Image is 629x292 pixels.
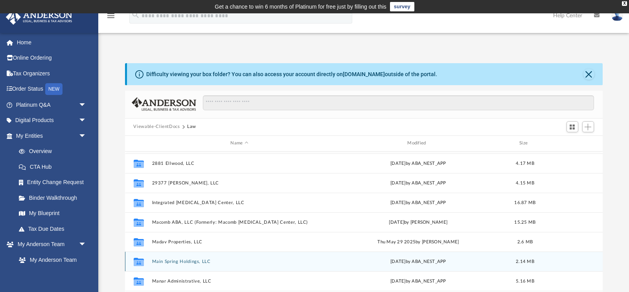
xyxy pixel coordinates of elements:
a: Digital Productsarrow_drop_down [6,113,98,128]
div: [DATE] by ABA_NEST_APP [331,277,506,285]
span: arrow_drop_down [79,237,94,253]
a: My Anderson Team [11,252,90,268]
a: My Entitiesarrow_drop_down [6,128,98,144]
i: search [131,11,140,19]
a: Tax Due Dates [11,221,98,237]
button: Manar Administrative, LLC [152,278,327,283]
div: Get a chance to win 6 months of Platinum for free just by filling out this [215,2,386,11]
button: Integrated [MEDICAL_DATA] Center, LLC [152,200,327,205]
div: [DATE] by [PERSON_NAME] [331,219,506,226]
a: Order StatusNEW [6,81,98,97]
div: Modified [330,140,506,147]
input: Search files and folders [203,95,594,110]
a: Tax Organizers [6,66,98,81]
a: [DOMAIN_NAME] [343,71,385,77]
button: Viewable-ClientDocs [133,123,180,130]
a: My Blueprint [11,206,94,221]
button: Close [583,69,594,80]
span: 4.15 MB [516,181,534,185]
span: arrow_drop_down [79,113,94,129]
img: User Pic [611,10,623,21]
button: Add [582,121,594,132]
button: Main Spring Holdings, LLC [152,259,327,264]
div: [DATE] by ABA_NEST_APP [331,160,506,167]
a: Home [6,35,98,50]
div: id [128,140,148,147]
div: [DATE] by ABA_NEST_APP [331,179,506,186]
a: My Anderson Teamarrow_drop_down [6,237,94,252]
span: 15.25 MB [514,220,535,224]
img: Anderson Advisors Platinum Portal [4,9,75,25]
a: Binder Walkthrough [11,190,98,206]
button: Switch to Grid View [566,121,578,132]
button: Law [187,123,196,130]
a: Platinum Q&Aarrow_drop_down [6,97,98,113]
span: arrow_drop_down [79,128,94,144]
button: 29377 [PERSON_NAME], LLC [152,180,327,185]
a: menu [106,15,116,20]
div: Name [151,140,327,147]
span: 2.6 MB [517,239,533,244]
span: 5.16 MB [516,279,534,283]
span: 16.87 MB [514,200,535,204]
span: arrow_drop_down [79,97,94,113]
a: CTA Hub [11,159,98,175]
span: 4.17 MB [516,161,534,165]
i: menu [106,11,116,20]
a: Entity Change Request [11,175,98,190]
a: survey [390,2,414,11]
div: Difficulty viewing your box folder? You can also access your account directly on outside of the p... [146,70,437,78]
a: Online Ordering [6,50,98,66]
div: [DATE] by ABA_NEST_APP [331,258,506,265]
div: NEW [45,83,63,95]
button: Macomb ABA, LLC (Formerly: Macomb [MEDICAL_DATA] Center, LLC) [152,219,327,224]
a: Overview [11,144,98,159]
div: Size [509,140,541,147]
div: [DATE] by ABA_NEST_APP [331,199,506,206]
div: id [544,140,599,147]
button: 2881 Ellwood, LLC [152,161,327,166]
span: 2.14 MB [516,259,534,263]
div: close [622,1,627,6]
div: Thu May 29 2025 by [PERSON_NAME] [331,238,506,245]
button: Madav Properties, LLC [152,239,327,244]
